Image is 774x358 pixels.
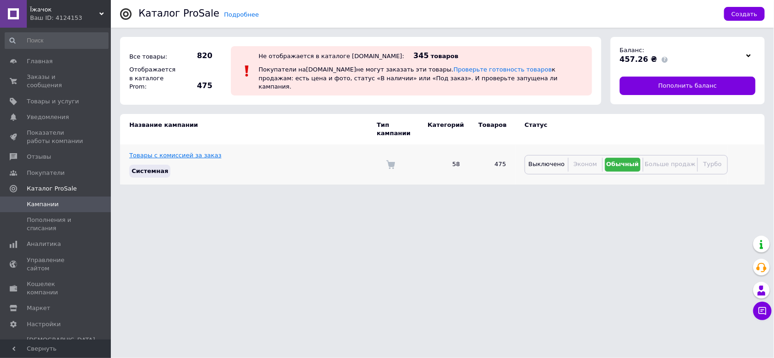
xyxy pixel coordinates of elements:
div: Ваш ID: 4124153 [30,14,111,22]
span: Кошелек компании [27,280,85,297]
td: 58 [418,144,469,184]
button: Выключено [527,158,566,172]
a: Пополнить баланс [620,77,756,95]
span: 475 [180,81,212,91]
td: Статус [515,114,728,144]
span: Заказы и сообщения [27,73,85,89]
span: Їжачок [30,6,99,14]
span: товаров [431,53,459,60]
span: Выключено [528,161,564,167]
span: Турбо [703,161,722,167]
span: Настройки [27,320,60,328]
button: Эконом [571,158,600,172]
span: 457.26 ₴ [620,55,657,64]
span: Пополнить баланс [659,82,717,90]
div: Отображается в каталоге Prom: [127,63,178,93]
td: 475 [469,144,515,184]
span: Уведомления [27,113,69,121]
span: Аналитика [27,240,61,248]
div: Не отображается в каталоге [DOMAIN_NAME]: [259,53,404,60]
span: Создать [732,11,757,18]
span: Показатели работы компании [27,129,85,145]
td: Название кампании [120,114,377,144]
span: Кампании [27,200,59,209]
a: Подробнее [224,11,259,18]
span: Товары и услуги [27,97,79,106]
span: Пополнения и списания [27,216,85,233]
span: Системная [132,167,168,174]
span: Покупатели на [DOMAIN_NAME] не могут заказать эти товары. к продажам: есть цена и фото, статус «В... [259,66,558,89]
td: Категорий [418,114,469,144]
div: Все товары: [127,50,178,63]
button: Обычный [605,158,641,172]
span: 820 [180,51,212,61]
button: Чат с покупателем [753,302,772,320]
input: Поиск [5,32,109,49]
button: Турбо [700,158,725,172]
img: Комиссия за заказ [386,160,395,169]
button: Больше продаж [646,158,695,172]
span: Главная [27,57,53,66]
span: Управление сайтом [27,256,85,273]
span: Обычный [606,161,639,167]
span: Покупатели [27,169,65,177]
span: Баланс: [620,47,644,54]
a: Товары с комиссией за заказ [129,152,221,159]
a: Проверьте готовность товаров [454,66,552,73]
button: Создать [724,7,765,21]
div: Каталог ProSale [139,9,219,18]
img: :exclamation: [240,64,254,78]
span: Эконом [574,161,597,167]
td: Товаров [469,114,515,144]
span: Каталог ProSale [27,185,77,193]
span: Маркет [27,304,50,312]
td: Тип кампании [377,114,418,144]
span: Отзывы [27,153,51,161]
span: 345 [413,51,429,60]
span: Больше продаж [645,161,695,167]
